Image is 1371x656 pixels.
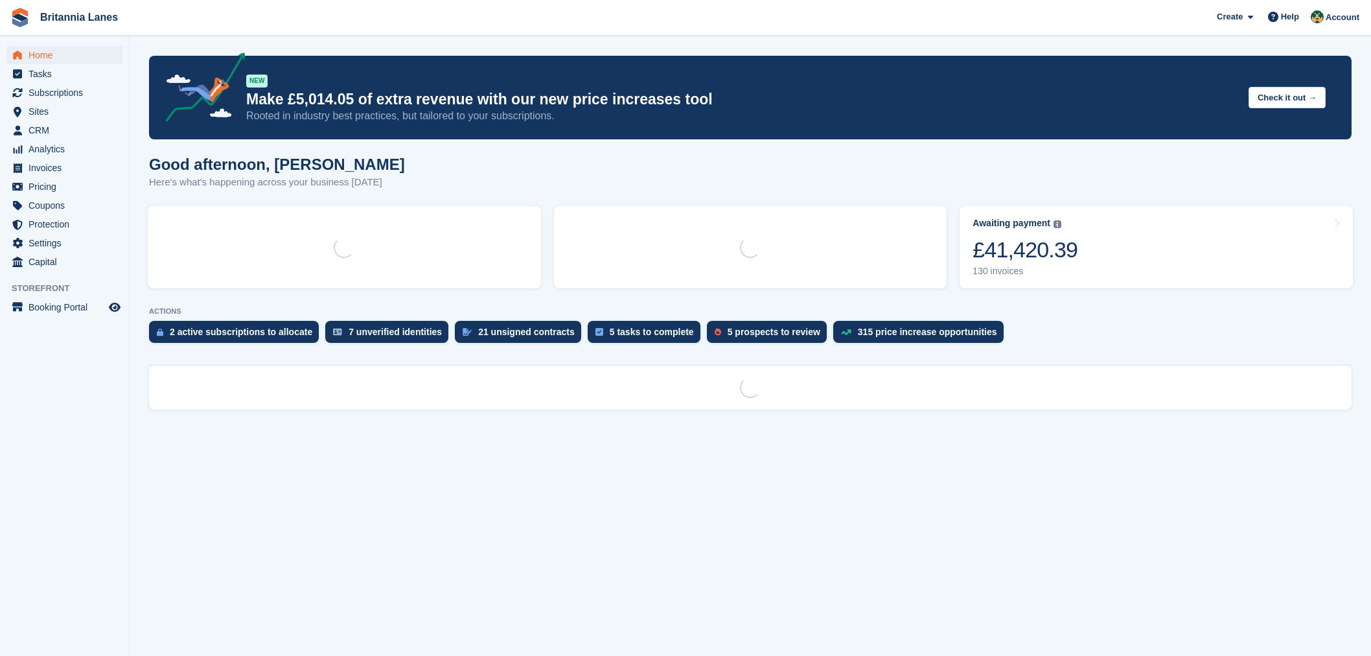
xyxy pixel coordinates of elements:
a: menu [6,159,122,177]
span: Booking Portal [29,298,106,316]
a: Awaiting payment £41,420.39 130 invoices [960,206,1353,288]
div: 5 tasks to complete [610,327,694,337]
span: Help [1281,10,1299,23]
img: active_subscription_to_allocate_icon-d502201f5373d7db506a760aba3b589e785aa758c864c3986d89f69b8ff3... [157,328,163,336]
a: menu [6,234,122,252]
img: verify_identity-adf6edd0f0f0b5bbfe63781bf79b02c33cf7c696d77639b501bdc392416b5a36.svg [333,328,342,336]
div: 130 invoices [973,266,1077,277]
a: menu [6,46,122,64]
a: menu [6,196,122,215]
span: Protection [29,215,106,233]
a: Preview store [107,299,122,315]
div: 5 prospects to review [728,327,820,337]
img: icon-info-grey-7440780725fd019a000dd9b08b2336e03edf1995a4989e88bcd33f0948082b44.svg [1054,220,1061,228]
span: CRM [29,121,106,139]
div: £41,420.39 [973,237,1077,263]
a: 315 price increase opportunities [833,321,1010,349]
a: 2 active subscriptions to allocate [149,321,325,349]
span: Home [29,46,106,64]
div: NEW [246,75,268,88]
span: Sites [29,102,106,121]
img: Nathan Kellow [1311,10,1324,23]
div: 21 unsigned contracts [478,327,575,337]
a: menu [6,298,122,316]
img: prospect-51fa495bee0391a8d652442698ab0144808aea92771e9ea1ae160a38d050c398.svg [715,328,721,336]
a: menu [6,140,122,158]
span: Invoices [29,159,106,177]
p: Make £5,014.05 of extra revenue with our new price increases tool [246,90,1238,109]
span: Subscriptions [29,84,106,102]
img: task-75834270c22a3079a89374b754ae025e5fb1db73e45f91037f5363f120a921f8.svg [595,328,603,336]
a: menu [6,121,122,139]
img: stora-icon-8386f47178a22dfd0bd8f6a31ec36ba5ce8667c1dd55bd0f319d3a0aa187defe.svg [10,8,30,27]
span: Coupons [29,196,106,215]
img: contract_signature_icon-13c848040528278c33f63329250d36e43548de30e8caae1d1a13099fd9432cc5.svg [463,328,472,336]
span: Storefront [12,282,129,295]
a: 21 unsigned contracts [455,321,588,349]
h1: Good afternoon, [PERSON_NAME] [149,156,405,173]
span: Account [1326,11,1359,24]
p: Rooted in industry best practices, but tailored to your subscriptions. [246,109,1238,123]
span: Settings [29,234,106,252]
span: Analytics [29,140,106,158]
a: 5 prospects to review [707,321,833,349]
span: Tasks [29,65,106,83]
a: menu [6,84,122,102]
p: Here's what's happening across your business [DATE] [149,175,405,190]
a: 5 tasks to complete [588,321,707,349]
a: Britannia Lanes [35,6,123,28]
span: Capital [29,253,106,271]
a: menu [6,65,122,83]
a: menu [6,215,122,233]
div: 7 unverified identities [349,327,442,337]
span: Create [1217,10,1243,23]
a: menu [6,253,122,271]
img: price-adjustments-announcement-icon-8257ccfd72463d97f412b2fc003d46551f7dbcb40ab6d574587a9cd5c0d94... [155,53,246,126]
button: Check it out → [1249,87,1326,108]
p: ACTIONS [149,307,1352,316]
span: Pricing [29,178,106,196]
a: menu [6,178,122,196]
div: Awaiting payment [973,218,1050,229]
img: price_increase_opportunities-93ffe204e8149a01c8c9dc8f82e8f89637d9d84a8eef4429ea346261dce0b2c0.svg [841,329,851,335]
a: menu [6,102,122,121]
a: 7 unverified identities [325,321,455,349]
div: 2 active subscriptions to allocate [170,327,312,337]
div: 315 price increase opportunities [858,327,997,337]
